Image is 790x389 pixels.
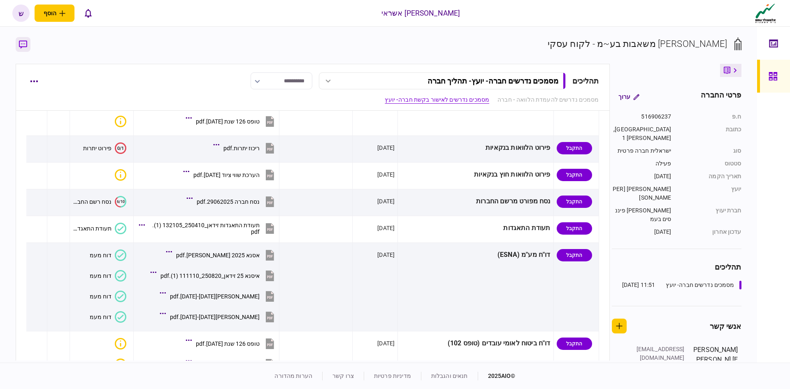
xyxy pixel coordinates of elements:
a: הערות מהדורה [274,373,312,379]
div: [DATE] [377,144,395,152]
div: תהליכים [572,75,599,86]
div: התקבל [557,249,592,261]
button: פתח תפריט להוספת לקוח [35,5,74,22]
div: התקבל [557,222,592,235]
div: פירוט הלוואות חוץ בנקאיות [401,165,550,184]
div: [EMAIL_ADDRESS][DOMAIN_NAME] [631,345,685,362]
div: דוח מעמ [90,273,112,279]
text: 0/1 [117,145,124,151]
button: איכות לא מספקת [112,338,126,349]
div: מסמכים נדרשים חברה- יועץ - תהליך חברה [428,77,558,85]
div: [GEOGRAPHIC_DATA], 1 [PERSON_NAME] [612,125,671,142]
div: טופס 126 שנת 2025.pdf [196,118,260,125]
div: איכות לא מספקת [115,116,126,127]
div: [DATE] [377,251,395,259]
div: 516906237 [612,112,671,121]
a: מסמכים נדרשים להעמדת הלוואה - חברה [497,96,599,104]
div: [DATE] [377,170,395,179]
button: נסח חברה 29062025.pdf [188,192,276,211]
button: טופס 126 שנת 2025.pdf [188,334,276,353]
div: איכות לא מספקת [115,169,126,181]
button: איכות לא מספקת [112,169,126,181]
a: מדיניות פרטיות [374,373,411,379]
text: 6/10 [117,200,125,204]
img: client company logo [753,3,778,23]
button: פתח רשימת התראות [79,5,97,22]
button: אסנה ינואר-יולי 2025.pdf [162,307,276,326]
div: איכות לא מספקת [115,359,126,370]
div: דו"ח ביטוח לאומי עובדים (טופס 102) [401,334,550,353]
button: טופס 126 שנת 2025.pdf [188,112,276,130]
div: [PERSON_NAME] פיננסים בעמ [612,206,671,224]
div: איסנא 25 זידאן_250820_111110 (1).pdf [160,273,260,279]
div: [DATE] [377,197,395,205]
div: כתובת [680,125,741,142]
div: הערכת שווי ציוד אפריל 2025.pdf [193,172,260,178]
a: צרו קשר [332,373,354,379]
div: סוג [680,147,741,155]
button: הערכת שווי ציוד אפריל 2025.pdf [185,165,276,184]
button: דוח מעמ [90,270,126,282]
div: נסח מפורט מרשם החברות [401,192,550,211]
div: דוח מעמ [90,314,112,320]
div: פעילה [612,159,671,168]
div: תאריך הקמה [680,172,741,181]
div: © 2025 AIO [478,372,516,380]
div: התקבל [557,169,592,181]
div: ח.פ [680,112,741,121]
div: יועץ [680,185,741,202]
div: [DATE] [377,224,395,232]
button: 6/10נסח רשם החברות [73,196,126,207]
button: ערוך [612,89,646,104]
button: דוח מעמ [90,249,126,261]
div: אסנה ינואר-יולי 2025.pdf [170,293,260,300]
div: איכות לא מספקת [115,338,126,349]
div: אסנה ינואר-יולי 2025.pdf [170,314,260,320]
div: אנשי קשר [710,321,741,332]
div: [DATE] [612,172,671,181]
div: פרטי החברה [701,89,741,104]
div: תהליכים [612,261,741,273]
div: נסח חברה 29062025.pdf [197,198,260,205]
div: [DATE] [612,228,671,236]
button: תעודת התאגדות [73,223,126,234]
div: [PERSON_NAME] אשראי [381,8,460,19]
button: 0/1פירוט יתרות [83,142,126,154]
div: עדכון אחרון [680,228,741,236]
button: איכות לא מספקת [112,359,126,370]
div: ישראלית חברה פרטית [612,147,671,155]
button: איסנא 25 זידאן_250820_111110 (1).pdf [152,266,276,285]
div: מסמכים נדרשים חברה- יועץ [666,281,734,289]
div: התקבל [557,196,592,208]
div: פירוט הלוואות בנקאיות [401,139,550,157]
div: חברת יעוץ [680,206,741,224]
a: תנאים והגבלות [431,373,468,379]
div: 11:51 [DATE] [622,281,655,289]
button: אסנה ינואר-יולי 2025.pdf [162,287,276,305]
button: ש [12,5,30,22]
div: התקבל [557,142,592,154]
button: טופס 126 שנת 2025.pdf [188,355,276,373]
div: [DATE] [377,339,395,347]
button: אסנא 2025 זידאן.pdf [168,246,276,264]
div: דוח מעמ [90,293,112,300]
a: מסמכים נדרשים לאישור בקשת חברה- יועץ [385,96,489,104]
div: תעודת התאגדות זידאן_250410_132105 (1).pdf [149,222,260,235]
div: התקבל [557,338,592,350]
div: [PERSON_NAME] [PERSON_NAME] [612,185,671,202]
div: ריכוז יתרות.pdf [223,145,260,151]
div: אסנא 2025 זידאן.pdf [176,252,260,259]
button: ריכוז יתרות.pdf [215,139,276,157]
div: טופס 126 שנת 2025.pdf [196,340,260,347]
button: דוח מעמ [90,311,126,323]
div: דוח מעמ [90,252,112,259]
button: דוח מעמ [90,291,126,302]
div: פירוט יתרות [83,145,112,151]
button: מסמכים נדרשים חברה- יועץ- תהליך חברה [319,72,566,89]
div: דו"ח מע"מ (ESNA) [401,246,550,264]
div: [PERSON_NAME] משאבות בע~מ - לקוח עסקי [548,37,727,51]
button: תעודת התאגדות זידאן_250410_132105 (1).pdf [141,219,276,238]
a: מסמכים נדרשים חברה- יועץ11:51 [DATE] [622,281,741,289]
button: איכות לא מספקת [112,116,126,127]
